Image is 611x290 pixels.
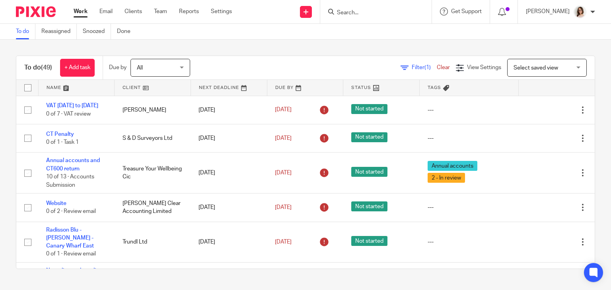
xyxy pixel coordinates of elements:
[275,135,292,141] span: [DATE]
[275,170,292,176] span: [DATE]
[60,59,95,77] a: + Add task
[428,134,511,142] div: ---
[351,236,387,246] span: Not started
[83,24,111,39] a: Snoozed
[467,65,501,70] span: View Settings
[74,8,88,15] a: Work
[46,227,94,249] a: Radisson Blu - [PERSON_NAME] - Canary Wharf East
[437,65,450,70] a: Clear
[351,104,387,114] span: Not started
[16,6,56,17] img: Pixie
[99,8,113,15] a: Email
[24,64,52,72] h1: To do
[115,124,191,152] td: S & D Surveyors Ltd
[451,9,482,14] span: Get Support
[428,161,477,171] span: Annual accounts
[275,239,292,245] span: [DATE]
[428,173,465,183] span: 2 - In review
[115,96,191,124] td: [PERSON_NAME]
[109,64,126,72] p: Due by
[275,107,292,113] span: [DATE]
[179,8,199,15] a: Reports
[191,124,267,152] td: [DATE]
[125,8,142,15] a: Clients
[154,8,167,15] a: Team
[191,96,267,124] td: [DATE]
[351,132,387,142] span: Not started
[117,24,136,39] a: Done
[46,158,100,171] a: Annual accounts and CT600 return
[46,111,91,117] span: 0 of 7 · VAT review
[191,193,267,222] td: [DATE]
[46,209,96,214] span: 0 of 2 · Review email
[514,65,558,71] span: Select saved view
[275,205,292,210] span: [DATE]
[351,201,387,211] span: Not started
[137,65,143,71] span: All
[115,193,191,222] td: [PERSON_NAME] Clear Accounting Limited
[46,131,74,137] a: CT Penalty
[46,201,66,206] a: Website
[46,103,98,108] a: VAT [DATE] to [DATE]
[428,85,441,90] span: Tags
[46,174,94,188] span: 10 of 13 · Accounts Submission
[574,6,586,18] img: Caroline%20-%20HS%20-%20LI.png
[428,203,511,211] div: ---
[115,222,191,263] td: Trundl Ltd
[41,24,77,39] a: Reassigned
[41,64,52,71] span: (49)
[526,8,570,15] p: [PERSON_NAME]
[46,251,96,257] span: 0 of 1 · Review email
[115,153,191,193] td: Treasure Your Wellbeing Cic
[191,222,267,263] td: [DATE]
[191,153,267,193] td: [DATE]
[351,167,387,177] span: Not started
[16,24,35,39] a: To do
[428,106,511,114] div: ---
[46,139,79,145] span: 0 of 1 · Task 1
[412,65,437,70] span: Filter
[428,238,511,246] div: ---
[424,65,431,70] span: (1)
[46,268,105,281] a: New client onboarding - Limited
[211,8,232,15] a: Settings
[336,10,408,17] input: Search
